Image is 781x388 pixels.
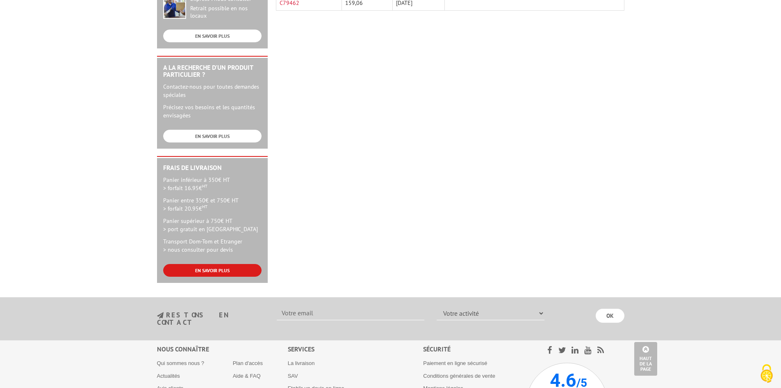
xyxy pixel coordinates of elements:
[596,309,624,323] input: OK
[233,373,261,379] a: Aide & FAQ
[157,312,164,319] img: newsletter.jpg
[277,306,424,320] input: Votre email
[163,30,262,42] a: EN SAVOIR PLUS
[163,64,262,78] h2: A la recherche d'un produit particulier ?
[157,312,265,326] h3: restons en contact
[163,184,207,192] span: > forfait 16.95€
[163,205,207,212] span: > forfait 20.95€
[163,237,262,254] p: Transport Dom-Tom et Etranger
[157,373,180,379] a: Actualités
[163,225,258,233] span: > port gratuit en [GEOGRAPHIC_DATA]
[163,103,262,119] p: Précisez vos besoins et les quantités envisagées
[163,217,262,233] p: Panier supérieur à 750€ HT
[163,246,233,253] span: > nous consulter pour devis
[163,164,262,172] h2: Frais de Livraison
[163,83,262,99] p: Contactez-nous pour toutes demandes spéciales
[163,196,262,213] p: Panier entre 350€ et 750€ HT
[288,344,424,354] div: Services
[202,183,207,189] sup: HT
[423,360,487,366] a: Paiement en ligne sécurisé
[157,344,288,354] div: Nous connaître
[233,360,263,366] a: Plan d'accès
[163,130,262,142] a: EN SAVOIR PLUS
[423,344,526,354] div: Sécurité
[288,360,315,366] a: La livraison
[190,5,262,20] div: Retrait possible en nos locaux
[756,363,777,384] img: Cookies (fenêtre modale)
[163,176,262,192] p: Panier inférieur à 350€ HT
[752,360,781,388] button: Cookies (fenêtre modale)
[163,264,262,277] a: EN SAVOIR PLUS
[202,204,207,209] sup: HT
[634,342,657,376] a: Haut de la page
[157,360,205,366] a: Qui sommes nous ?
[423,373,495,379] a: Conditions générales de vente
[288,373,298,379] a: SAV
